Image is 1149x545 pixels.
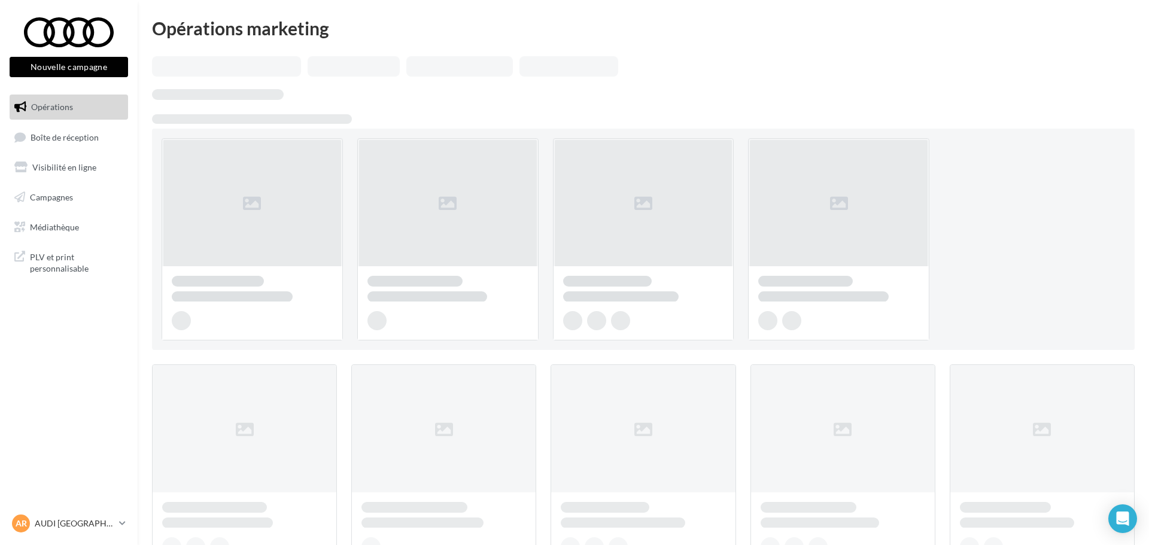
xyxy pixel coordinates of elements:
div: Opérations marketing [152,19,1135,37]
a: AR AUDI [GEOGRAPHIC_DATA] [10,512,128,535]
span: Médiathèque [30,221,79,232]
button: Nouvelle campagne [10,57,128,77]
a: PLV et print personnalisable [7,244,130,279]
a: Visibilité en ligne [7,155,130,180]
span: Campagnes [30,192,73,202]
span: Visibilité en ligne [32,162,96,172]
span: Boîte de réception [31,132,99,142]
p: AUDI [GEOGRAPHIC_DATA] [35,517,114,529]
div: Open Intercom Messenger [1108,504,1137,533]
span: Opérations [31,102,73,112]
a: Campagnes [7,185,130,210]
span: PLV et print personnalisable [30,249,123,275]
a: Médiathèque [7,215,130,240]
a: Opérations [7,95,130,120]
span: AR [16,517,27,529]
a: Boîte de réception [7,124,130,150]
